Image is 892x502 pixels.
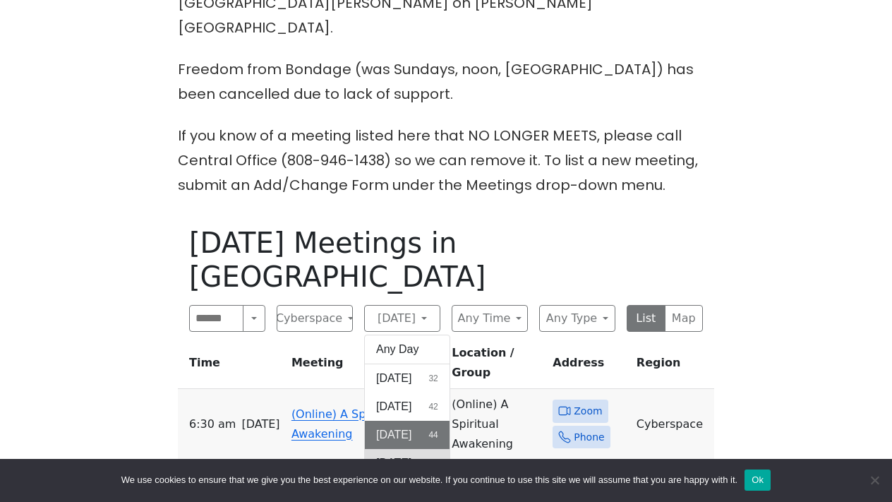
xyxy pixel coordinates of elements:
td: Cyberspace [631,389,714,460]
button: [DATE] [364,305,440,332]
span: 44 results [428,429,438,441]
span: 32 results [428,372,438,385]
p: Freedom from Bondage (was Sundays, noon, [GEOGRAPHIC_DATA]) has been cancelled due to lack of sup... [178,57,714,107]
span: [DATE] [376,426,411,443]
span: No [867,473,881,487]
button: [DATE]42 results [365,393,450,421]
th: Region [631,343,714,389]
span: [DATE] [376,455,411,472]
span: 38 results [428,457,438,470]
th: Address [547,343,631,389]
button: Map [665,305,704,332]
button: Ok [745,470,771,491]
th: Time [178,343,286,389]
button: [DATE]32 results [365,364,450,393]
th: Meeting [286,343,446,389]
button: Cyberspace [277,305,353,332]
h1: [DATE] Meetings in [GEOGRAPHIC_DATA] [189,226,703,294]
span: We use cookies to ensure that we give you the best experience on our website. If you continue to ... [121,473,737,487]
span: Phone [574,429,604,446]
button: Any Day [365,335,450,364]
p: If you know of a meeting listed here that NO LONGER MEETS, please call Central Office (808-946-14... [178,124,714,198]
td: (Online) A Spiritual Awakening [446,389,547,460]
input: Search [189,305,243,332]
button: Search [243,305,265,332]
span: [DATE] [241,414,279,434]
a: (Online) A Spiritual Awakening [291,407,399,441]
button: Any Time [452,305,528,332]
span: 6:30 AM [189,414,236,434]
button: [DATE]44 results [365,421,450,449]
span: 42 results [428,400,438,413]
span: [DATE] [376,370,411,387]
button: [DATE]38 results [365,449,450,477]
th: Location / Group [446,343,547,389]
button: Any Type [539,305,615,332]
button: List [627,305,665,332]
span: Zoom [574,402,602,420]
span: [DATE] [376,398,411,415]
